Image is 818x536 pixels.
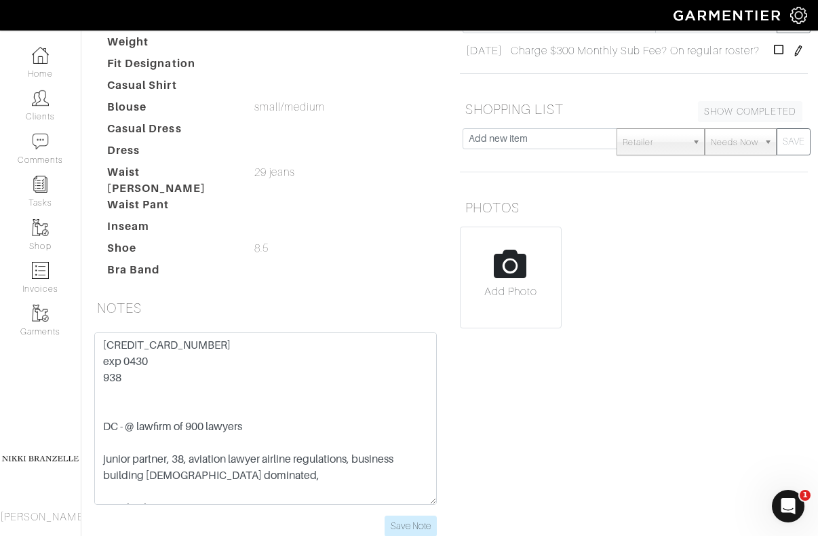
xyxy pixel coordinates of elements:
[32,219,49,236] img: garments-icon-b7da505a4dc4fd61783c78ac3ca0ef83fa9d6f193b1c9dc38574b1d14d53ca28.png
[92,294,440,322] h5: NOTES
[97,262,244,284] dt: Bra Band
[254,240,269,256] span: 8.5
[32,133,49,150] img: comment-icon-a0a6a9ef722e966f86d9cbdc48e553b5cf19dbc54f86b18d962a5391bc8f6eb6.png
[32,47,49,64] img: dashboard-icon-dbcd8f5a0b271acd01030246c82b418ddd0df26cd7fceb0bd07c9910d44c42f6.png
[466,43,503,59] span: [DATE]
[793,45,804,56] img: pen-cf24a1663064a2ec1b9c1bd2387e9de7a2fa800b781884d57f21acf72779bad2.png
[623,129,686,156] span: Retailer
[32,305,49,322] img: garments-icon-b7da505a4dc4fd61783c78ac3ca0ef83fa9d6f193b1c9dc38574b1d14d53ca28.png
[97,142,244,164] dt: Dress
[772,490,804,522] iframe: Intercom live chat
[97,240,244,262] dt: Shoe
[511,43,760,59] span: Charge $300 Monthly Sub Fee? On regular roster?
[97,77,244,99] dt: Casual Shirt
[32,262,49,279] img: orders-icon-0abe47150d42831381b5fb84f609e132dff9fe21cb692f30cb5eec754e2cba89.png
[97,56,244,77] dt: Fit Designation
[460,96,808,123] h5: SHOPPING LIST
[254,164,295,180] span: 29 jeans
[777,128,811,155] button: SAVE
[94,332,437,505] textarea: [CREDIT_CARD_NUMBER] exp 0430 938 DC - @ lawfirm of 900 lawyers junior partner, 38, aviation lawy...
[698,101,802,122] a: SHOW COMPLETED
[97,34,244,56] dt: Weight
[460,194,808,221] h5: PHOTOS
[97,218,244,240] dt: Inseam
[800,490,811,501] span: 1
[254,99,326,115] span: small/medium
[790,7,807,24] img: gear-icon-white-bd11855cb880d31180b6d7d6211b90ccbf57a29d726f0c71d8c61bd08dd39cc2.png
[97,99,244,121] dt: Blouse
[97,164,244,197] dt: Waist [PERSON_NAME]
[32,176,49,193] img: reminder-icon-8004d30b9f0a5d33ae49ab947aed9ed385cf756f9e5892f1edd6e32f2345188e.png
[711,129,758,156] span: Needs Now
[32,90,49,107] img: clients-icon-6bae9207a08558b7cb47a8932f037763ab4055f8c8b6bfacd5dc20c3e0201464.png
[463,128,617,149] input: Add new item
[97,121,244,142] dt: Casual Dress
[667,3,790,27] img: garmentier-logo-header-white-b43fb05a5012e4ada735d5af1a66efaba907eab6374d6393d1fbf88cb4ef424d.png
[97,197,244,218] dt: Waist Pant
